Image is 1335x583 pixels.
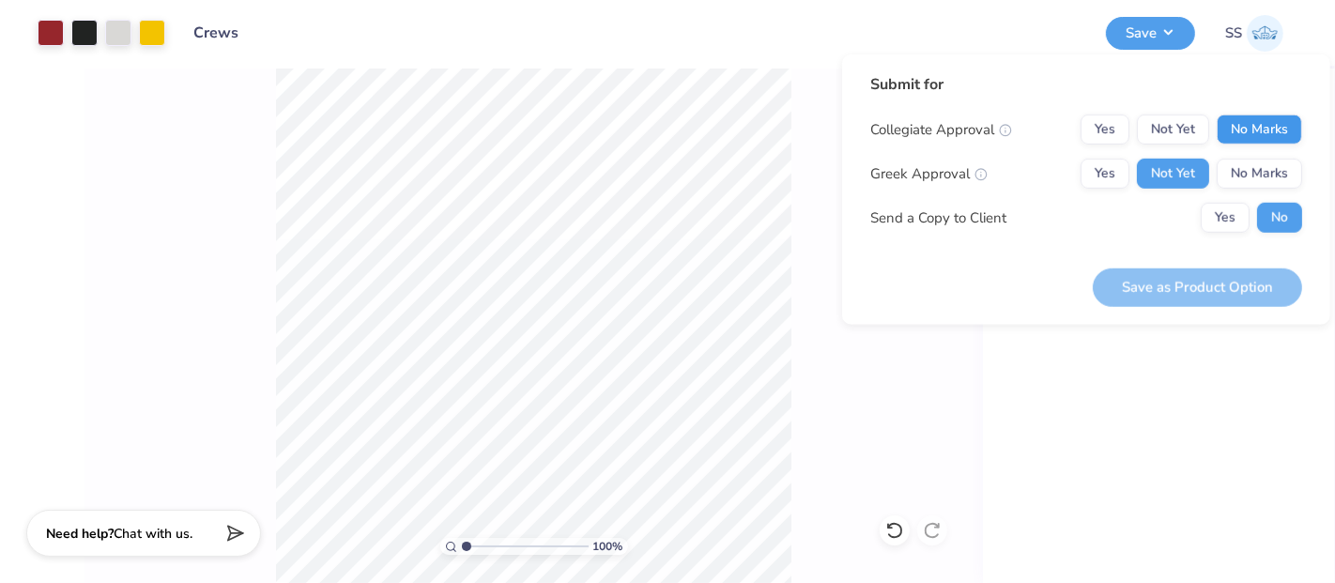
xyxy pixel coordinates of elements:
button: Save [1106,17,1195,50]
strong: Need help? [46,525,114,543]
button: Yes [1081,115,1129,145]
span: Chat with us. [114,525,192,543]
div: Collegiate Approval [870,119,1012,141]
button: No Marks [1217,115,1302,145]
button: No Marks [1217,159,1302,189]
div: Send a Copy to Client [870,207,1006,229]
div: Greek Approval [870,163,988,185]
input: Untitled Design [179,14,271,52]
button: Yes [1201,203,1250,233]
button: No [1257,203,1302,233]
span: SS [1225,23,1242,44]
button: Yes [1081,159,1129,189]
button: Not Yet [1137,159,1209,189]
a: SS [1225,15,1283,52]
span: 100 % [593,538,623,555]
div: Submit for [870,73,1302,96]
button: Not Yet [1137,115,1209,145]
img: Shashank S Sharma [1247,15,1283,52]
